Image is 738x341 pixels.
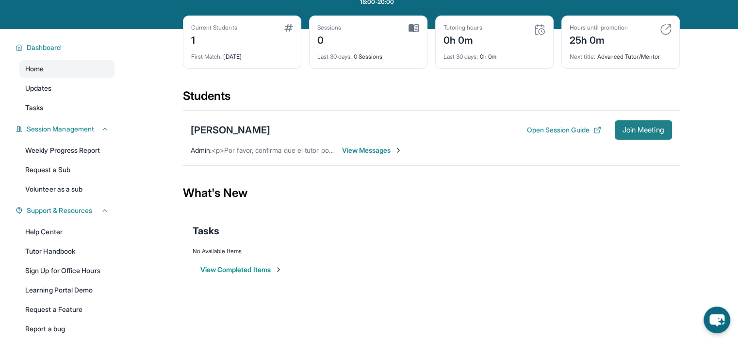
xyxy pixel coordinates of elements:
div: Advanced Tutor/Mentor [570,47,672,61]
span: First Match : [191,53,222,60]
a: Report a bug [19,320,115,338]
div: 0h 0m [443,32,482,47]
a: Weekly Progress Report [19,142,115,159]
div: Current Students [191,24,237,32]
a: Sign Up for Office Hours [19,262,115,279]
a: Volunteer as a sub [19,180,115,198]
button: Support & Resources [23,206,109,215]
div: No Available Items [193,247,670,255]
div: 1 [191,32,237,47]
a: Tasks [19,99,115,116]
button: chat-button [704,307,730,333]
span: Admin : [191,146,212,154]
a: Help Center [19,223,115,241]
img: card [284,24,293,32]
a: Updates [19,80,115,97]
div: Sessions [317,24,342,32]
button: Join Meeting [615,120,672,140]
button: Session Management [23,124,109,134]
img: Chevron-Right [394,146,402,154]
span: Tasks [25,103,43,113]
span: Last 30 days : [317,53,352,60]
div: Tutoring hours [443,24,482,32]
span: Tasks [193,224,219,238]
a: Learning Portal Demo [19,281,115,299]
img: card [409,24,419,32]
div: [PERSON_NAME] [191,123,270,137]
div: [DATE] [191,47,293,61]
a: Home [19,60,115,78]
span: Updates [25,83,52,93]
span: <p>Por favor, confirma que el tutor podrá asistir a tu primera hora de reunión asignada antes de ... [212,146,571,154]
button: Dashboard [23,43,109,52]
button: View Completed Items [200,265,282,275]
span: Support & Resources [27,206,92,215]
img: card [660,24,672,35]
div: 0h 0m [443,47,545,61]
div: 0 Sessions [317,47,419,61]
a: Request a Sub [19,161,115,179]
span: Dashboard [27,43,61,52]
div: Hours until promotion [570,24,628,32]
div: Students [183,88,680,110]
a: Tutor Handbook [19,243,115,260]
span: Home [25,64,44,74]
button: Open Session Guide [526,125,601,135]
span: Next title : [570,53,596,60]
img: card [534,24,545,35]
div: 0 [317,32,342,47]
div: 25h 0m [570,32,628,47]
span: Join Meeting [623,127,664,133]
div: What's New [183,172,680,214]
a: Request a Feature [19,301,115,318]
span: Last 30 days : [443,53,478,60]
span: View Messages [342,146,403,155]
span: Session Management [27,124,94,134]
